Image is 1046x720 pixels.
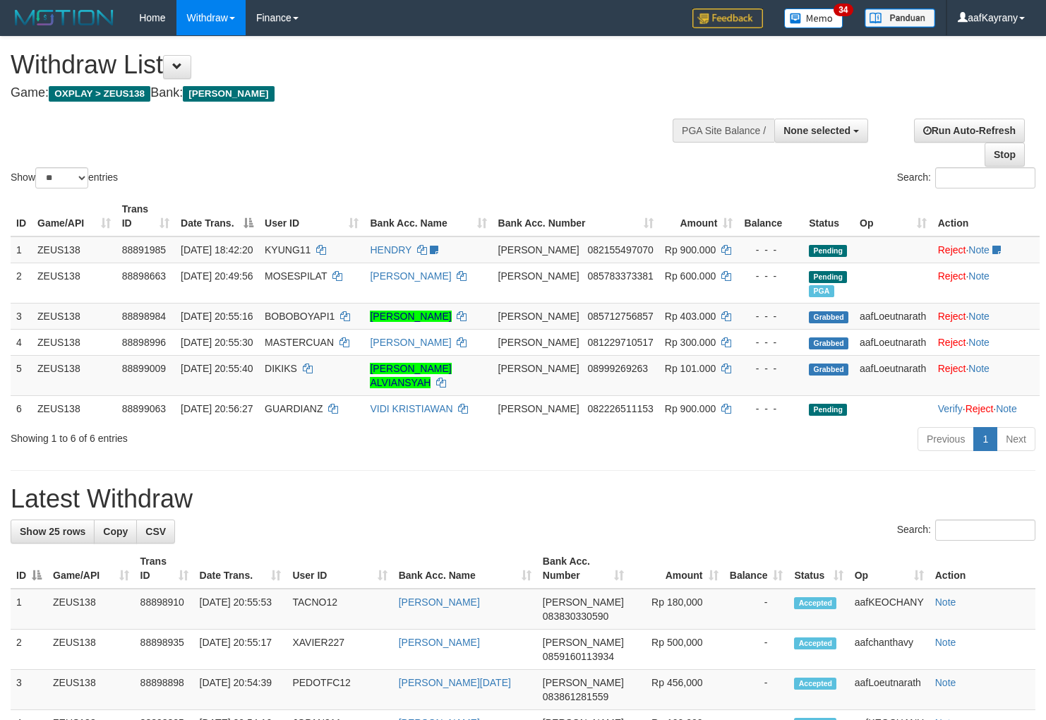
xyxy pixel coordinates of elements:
[783,125,850,136] span: None selected
[136,520,175,544] a: CSV
[11,548,47,589] th: ID: activate to sort column descending
[774,119,868,143] button: None selected
[665,270,716,282] span: Rp 600.000
[370,403,452,414] a: VIDI KRISTIAWAN
[665,403,716,414] span: Rp 900.000
[930,548,1035,589] th: Action
[673,119,774,143] div: PGA Site Balance /
[938,363,966,374] a: Reject
[932,196,1040,236] th: Action
[370,363,451,388] a: [PERSON_NAME] ALVIANSYAH
[11,329,32,355] td: 4
[665,311,716,322] span: Rp 403.000
[11,236,32,263] td: 1
[181,270,253,282] span: [DATE] 20:49:56
[498,403,579,414] span: [PERSON_NAME]
[122,270,166,282] span: 88898663
[11,426,426,445] div: Showing 1 to 6 of 6 entries
[788,548,848,589] th: Status: activate to sort column ascending
[32,236,116,263] td: ZEUS138
[399,596,480,608] a: [PERSON_NAME]
[498,363,579,374] span: [PERSON_NAME]
[11,630,47,670] td: 2
[587,337,653,348] span: Copy 081229710517 to clipboard
[692,8,763,28] img: Feedback.jpg
[794,597,836,609] span: Accepted
[47,670,135,710] td: ZEUS138
[47,548,135,589] th: Game/API: activate to sort column ascending
[849,589,930,630] td: aafKEOCHANY
[897,520,1035,541] label: Search:
[145,526,166,537] span: CSV
[287,670,392,710] td: PEDOTFC12
[32,329,116,355] td: ZEUS138
[587,270,653,282] span: Copy 085783373381 to clipboard
[11,355,32,395] td: 5
[49,86,150,102] span: OXPLAY > ZEUS138
[587,311,653,322] span: Copy 085712756857 to clipboard
[11,196,32,236] th: ID
[543,611,608,622] span: Copy 083830330590 to clipboard
[32,303,116,329] td: ZEUS138
[265,363,297,374] span: DIKIKS
[287,589,392,630] td: TACNO12
[932,236,1040,263] td: ·
[543,677,624,688] span: [PERSON_NAME]
[265,403,323,414] span: GUARDIANZ
[35,167,88,188] select: Showentries
[854,355,932,395] td: aafLoeutnarath
[587,244,653,256] span: Copy 082155497070 to clipboard
[399,677,511,688] a: [PERSON_NAME][DATE]
[543,651,614,662] span: Copy 0859160113934 to clipboard
[935,167,1035,188] input: Search:
[265,311,335,322] span: BOBOBOYAPI1
[47,630,135,670] td: ZEUS138
[543,691,608,702] span: Copy 083861281559 to clipboard
[968,363,990,374] a: Note
[938,337,966,348] a: Reject
[744,335,798,349] div: - - -
[968,270,990,282] a: Note
[997,427,1035,451] a: Next
[181,337,253,348] span: [DATE] 20:55:30
[194,630,287,670] td: [DATE] 20:55:17
[32,355,116,395] td: ZEUS138
[834,4,853,16] span: 34
[932,395,1040,421] td: · ·
[32,263,116,303] td: ZEUS138
[183,86,274,102] span: [PERSON_NAME]
[181,363,253,374] span: [DATE] 20:55:40
[809,311,848,323] span: Grabbed
[659,196,739,236] th: Amount: activate to sort column ascending
[11,51,683,79] h1: Withdraw List
[665,337,716,348] span: Rp 300.000
[932,329,1040,355] td: ·
[287,548,392,589] th: User ID: activate to sort column ascending
[744,402,798,416] div: - - -
[103,526,128,537] span: Copy
[122,403,166,414] span: 88899063
[265,270,327,282] span: MOSESPILAT
[498,311,579,322] span: [PERSON_NAME]
[630,630,724,670] td: Rp 500,000
[122,363,166,374] span: 88899009
[32,196,116,236] th: Game/API: activate to sort column ascending
[543,596,624,608] span: [PERSON_NAME]
[809,337,848,349] span: Grabbed
[498,270,579,282] span: [PERSON_NAME]
[370,337,451,348] a: [PERSON_NAME]
[809,404,847,416] span: Pending
[587,403,653,414] span: Copy 082226511153 to clipboard
[849,548,930,589] th: Op: activate to sort column ascending
[370,270,451,282] a: [PERSON_NAME]
[809,245,847,257] span: Pending
[932,355,1040,395] td: ·
[11,303,32,329] td: 3
[122,311,166,322] span: 88898984
[370,244,411,256] a: HENDRY
[630,548,724,589] th: Amount: activate to sort column ascending
[985,143,1025,167] a: Stop
[849,670,930,710] td: aafLoeutnarath
[498,337,579,348] span: [PERSON_NAME]
[11,167,118,188] label: Show entries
